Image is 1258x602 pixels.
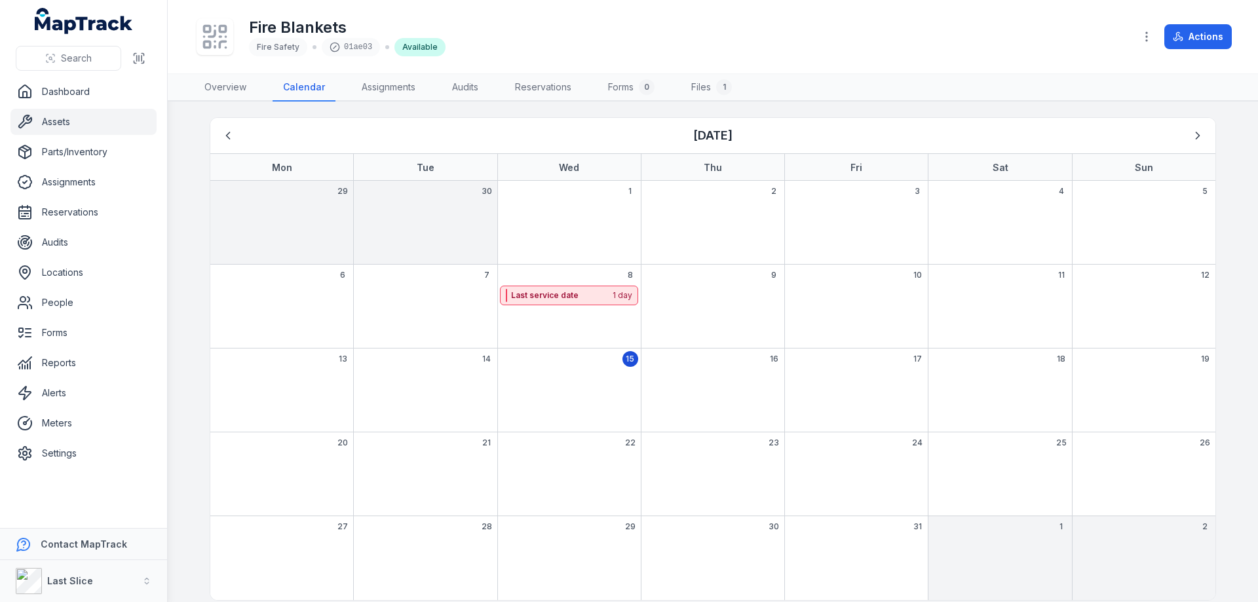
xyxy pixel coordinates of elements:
a: Meters [10,410,157,436]
a: Assignments [351,74,426,102]
span: 16 [770,354,778,364]
span: Fire Safety [257,42,299,52]
span: 7 [484,270,489,280]
a: Reservations [505,74,582,102]
span: 25 [1056,438,1067,448]
span: 10 [913,270,922,280]
h3: [DATE] [693,126,733,145]
a: Forms [10,320,157,346]
button: Previous [216,123,240,148]
a: Assignments [10,169,157,195]
a: Forms0 [598,74,665,102]
strong: Contact MapTrack [41,538,127,550]
span: 1 [1059,521,1063,532]
strong: Tue [417,162,434,173]
div: October 2025 [210,118,1215,600]
span: 13 [339,354,347,364]
span: 22 [625,438,636,448]
span: 12 [1201,270,1210,280]
strong: Thu [704,162,722,173]
a: Assets [10,109,157,135]
div: 0 [639,79,655,95]
span: 31 [913,521,922,532]
a: Audits [442,74,489,102]
span: 20 [337,438,348,448]
span: 30 [482,186,492,197]
span: 21 [482,438,491,448]
span: 11 [1058,270,1065,280]
span: 28 [482,521,492,532]
span: 2 [771,186,776,197]
span: Search [61,52,92,65]
span: 4 [1059,186,1064,197]
div: Available [394,38,446,56]
a: Settings [10,440,157,466]
span: 1 [628,186,632,197]
span: 17 [913,354,922,364]
span: 18 [1057,354,1065,364]
strong: Wed [559,162,579,173]
span: 23 [769,438,779,448]
a: Calendar [273,74,335,102]
button: Next [1185,123,1210,148]
span: 24 [912,438,923,448]
span: 19 [1201,354,1210,364]
span: 5 [1202,186,1208,197]
span: 9 [771,270,776,280]
button: Actions [1164,24,1232,49]
a: Reports [10,350,157,376]
span: 14 [482,354,491,364]
span: 2 [1202,521,1208,532]
a: People [10,290,157,316]
span: 6 [340,270,345,280]
span: 8 [628,270,633,280]
a: Overview [194,74,257,102]
strong: Mon [272,162,292,173]
span: 26 [1200,438,1210,448]
span: 27 [337,521,348,532]
button: Search [16,46,121,71]
a: Dashboard [10,79,157,105]
strong: Sun [1135,162,1153,173]
span: 15 [626,354,634,364]
div: 01ae03 [322,38,380,56]
a: Files1 [681,74,742,102]
button: Last service date1 day [500,286,638,305]
strong: Last service date [511,290,611,301]
strong: Fri [850,162,862,173]
a: Locations [10,259,157,286]
span: 30 [769,521,779,532]
span: 3 [915,186,920,197]
strong: Sat [993,162,1008,173]
a: Reservations [10,199,157,225]
span: 29 [337,186,348,197]
a: Audits [10,229,157,255]
span: 29 [625,521,636,532]
a: Alerts [10,380,157,406]
a: Parts/Inventory [10,139,157,165]
h1: Fire Blankets [249,17,446,38]
strong: Last Slice [47,575,93,586]
a: MapTrack [35,8,133,34]
div: 1 [716,79,732,95]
